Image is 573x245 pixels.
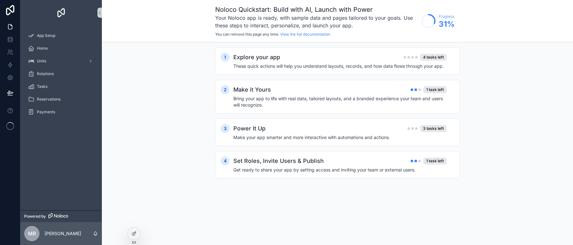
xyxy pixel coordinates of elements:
[439,19,455,29] span: 31 %
[37,84,47,89] span: Tasks
[20,210,102,222] a: Powered by
[215,5,418,14] h1: Noloco Quickstart: Build with AI, Launch with Power
[24,81,98,92] a: Tasks
[37,59,46,64] span: Units
[24,94,98,105] a: Reservations
[24,55,98,67] a: Units
[24,106,98,118] a: Payments
[215,32,279,37] span: You can remove this page any time.
[37,46,48,51] span: Home
[215,14,418,29] h3: Your Noloco app is ready, with sample data and pages tailored to your goals. Use these steps to i...
[439,14,455,19] span: Progress
[24,30,98,41] a: App Setup
[37,71,54,76] span: Rotations
[24,68,98,80] a: Rotations
[45,230,81,237] p: [PERSON_NAME]
[37,97,60,102] span: Reservations
[24,214,46,219] span: Powered by
[56,8,66,18] img: App logo
[20,25,102,126] div: scrollable content
[37,109,55,115] span: Payments
[24,43,98,54] a: Home
[28,230,36,237] span: MR
[37,33,55,38] span: App Setup
[280,32,331,37] a: View the full documentation.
